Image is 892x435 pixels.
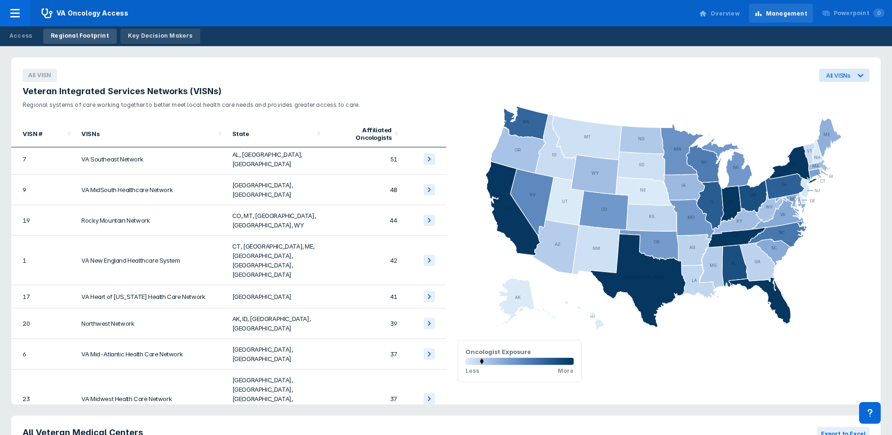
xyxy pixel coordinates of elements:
td: 37 [325,370,403,428]
td: 17 [11,285,76,308]
a: Management [749,4,813,23]
td: VA MidSouth Healthcare Network [76,175,226,205]
td: 44 [325,205,403,236]
td: [GEOGRAPHIC_DATA], [GEOGRAPHIC_DATA], [GEOGRAPHIC_DATA], [GEOGRAPHIC_DATA], [GEOGRAPHIC_DATA] [227,370,326,428]
td: [GEOGRAPHIC_DATA], [GEOGRAPHIC_DATA] [227,339,326,370]
td: [GEOGRAPHIC_DATA] [227,285,326,308]
div: VISNs [81,130,215,137]
div: Management [766,9,807,18]
p: Regional systems of care working together to better meet local health care needs and provides gre... [23,97,435,109]
td: 41 [325,285,403,308]
div: Powerpoint [834,9,884,17]
td: VA Southeast Network [76,144,226,175]
div: Affiliated Oncologists [331,126,392,141]
td: Northwest Network [76,308,226,339]
td: 7 [11,144,76,175]
td: 9 [11,175,76,205]
h3: Veteran Integrated Services Networks (VISNs) [23,86,435,97]
div: Regional Footprint [51,32,109,40]
td: AL, [GEOGRAPHIC_DATA], [GEOGRAPHIC_DATA] [227,144,326,175]
a: Access [2,29,39,44]
p: More [558,367,574,374]
td: 1 [11,236,76,285]
div: Access [9,32,32,40]
td: 20 [11,308,76,339]
div: VISN # [23,130,64,137]
span: 0 [873,8,884,17]
td: CT, [GEOGRAPHIC_DATA], ME, [GEOGRAPHIC_DATA], [GEOGRAPHIC_DATA], [GEOGRAPHIC_DATA] [227,236,326,285]
p: Less [466,367,479,374]
a: Key Decision Makers [120,29,200,44]
div: Contact Support [859,402,881,424]
a: Regional Footprint [43,29,117,44]
td: 37 [325,339,403,370]
div: All VISNs [826,72,851,79]
td: 19 [11,205,76,236]
td: 6 [11,339,76,370]
td: 51 [325,144,403,175]
td: AK, ID, [GEOGRAPHIC_DATA], [GEOGRAPHIC_DATA] [227,308,326,339]
td: VA Midwest Health Care Network [76,370,226,428]
td: VA Heart of [US_STATE] Health Care Network [76,285,226,308]
td: 42 [325,236,403,285]
td: VA Mid-Atlantic Health Care Network [76,339,226,370]
td: 48 [325,175,403,205]
div: Key Decision Makers [128,32,193,40]
td: 23 [11,370,76,428]
a: Overview [694,4,745,23]
td: CO, MT, [GEOGRAPHIC_DATA], [GEOGRAPHIC_DATA], WY [227,205,326,236]
td: VA New England Healthcare System [76,236,226,285]
td: Rocky Mountain Network [76,205,226,236]
span: All VISN [23,69,57,82]
td: [GEOGRAPHIC_DATA], [GEOGRAPHIC_DATA] [227,175,326,205]
div: Overview [710,9,740,18]
div: State [232,130,315,137]
td: 39 [325,308,403,339]
span: Oncologist Exposure [466,348,531,355]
